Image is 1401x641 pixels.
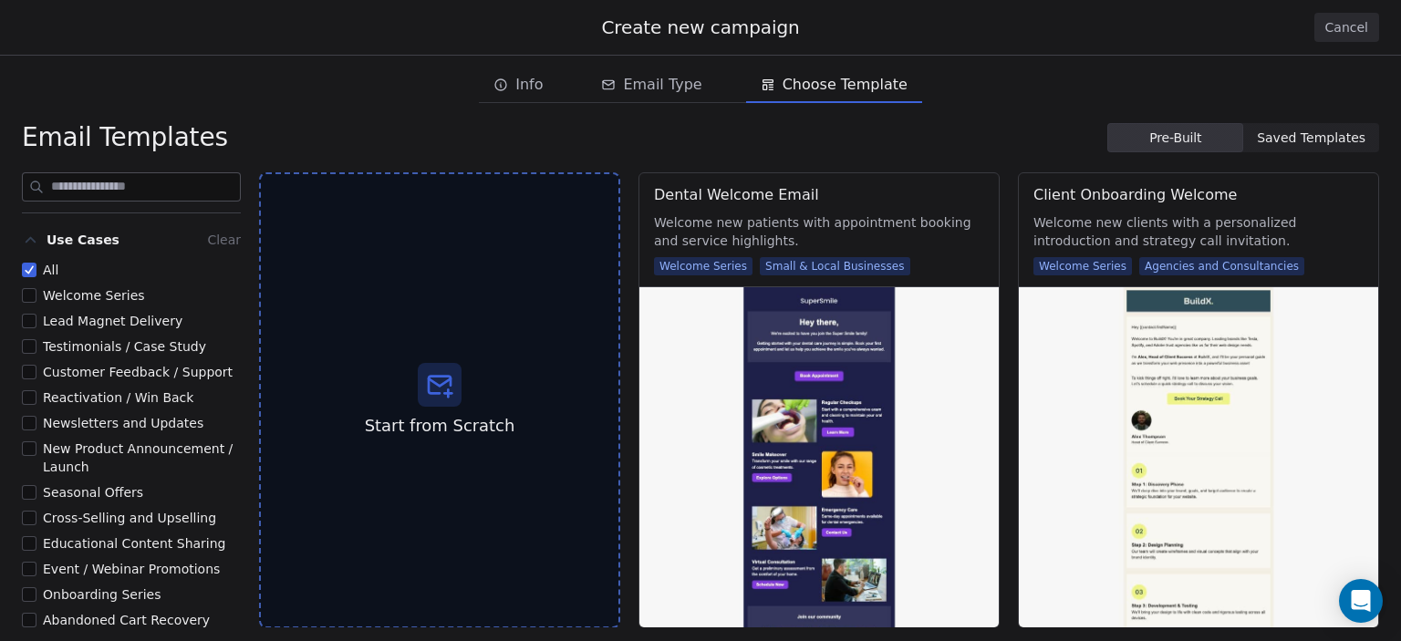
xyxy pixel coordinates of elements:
span: Saved Templates [1257,129,1365,148]
button: Abandoned Cart Recovery [22,611,36,629]
span: Reactivation / Win Back [43,390,193,405]
span: Testimonials / Case Study [43,339,206,354]
span: Welcome Series [1033,257,1132,275]
div: Open Intercom Messenger [1339,579,1383,623]
span: Welcome new clients with a personalized introduction and strategy call invitation. [1033,213,1364,250]
span: New Product Announcement / Launch [43,441,233,474]
span: Welcome new patients with appointment booking and service highlights. [654,213,984,250]
button: Lead Magnet Delivery [22,312,36,330]
span: Start from Scratch [365,414,515,438]
button: New Product Announcement / Launch [22,439,36,458]
button: Newsletters and Updates [22,414,36,432]
span: Abandoned Cart Recovery [43,613,210,627]
span: Customer Feedback / Support [43,365,233,379]
button: Clear [207,229,241,251]
button: Event / Webinar Promotions [22,560,36,578]
button: Cross-Selling and Upselling [22,509,36,527]
button: Testimonials / Case Study [22,337,36,356]
span: Use Cases [47,231,119,249]
span: Seasonal Offers [43,485,143,500]
span: All [43,263,58,277]
span: Info [515,74,543,96]
div: email creation steps [479,67,922,103]
span: Newsletters and Updates [43,416,203,430]
span: Email Type [623,74,701,96]
span: Educational Content Sharing [43,536,226,551]
span: Onboarding Series [43,587,161,602]
span: Clear [207,233,241,247]
button: Customer Feedback / Support [22,363,36,381]
button: Seasonal Offers [22,483,36,501]
button: Reactivation / Win Back [22,388,36,407]
span: Small & Local Businesses [760,257,910,275]
span: Choose Template [783,74,908,96]
span: Welcome Series [43,288,145,303]
button: Onboarding Series [22,585,36,604]
button: Educational Content Sharing [22,534,36,553]
div: Dental Welcome Email [654,184,819,206]
button: All [22,261,36,279]
div: Create new campaign [22,15,1379,40]
span: Agencies and Consultancies [1139,257,1304,275]
button: Use CasesClear [22,224,241,261]
span: Cross-Selling and Upselling [43,511,216,525]
span: Event / Webinar Promotions [43,562,220,576]
span: Welcome Series [654,257,752,275]
div: Client Onboarding Welcome [1033,184,1237,206]
button: Cancel [1314,13,1379,42]
span: Email Templates [22,121,228,154]
span: Lead Magnet Delivery [43,314,182,328]
button: Welcome Series [22,286,36,305]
